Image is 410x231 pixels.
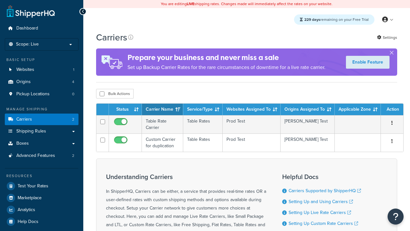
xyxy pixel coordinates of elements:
[16,79,31,85] span: Origins
[5,204,78,216] a: Analytics
[335,104,381,115] th: Applicable Zone: activate to sort column ascending
[142,133,183,152] td: Custom Carrier for duplication
[5,150,78,162] a: Advanced Features 2
[381,104,403,115] th: Action
[5,114,78,125] li: Carriers
[5,125,78,137] a: Shipping Rules
[16,117,32,122] span: Carriers
[142,115,183,133] td: Table Rate Carrier
[109,104,142,115] th: Status: activate to sort column ascending
[183,133,223,152] td: Table Rates
[5,64,78,76] li: Websites
[223,133,281,152] td: Prod Test
[388,209,404,225] button: Open Resource Center
[5,107,78,112] div: Manage Shipping
[5,138,78,150] a: Boxes
[16,153,55,158] span: Advanced Features
[16,129,46,134] span: Shipping Rules
[16,26,38,31] span: Dashboard
[183,115,223,133] td: Table Rates
[5,88,78,100] li: Pickup Locations
[73,67,74,73] span: 1
[223,115,281,133] td: Prod Test
[96,48,127,76] img: ad-rules-rateshop-fe6ec290ccb7230408bd80ed9643f0289d75e0ffd9eb532fc0e269fcd187b520.png
[289,187,361,194] a: Carriers Supported by ShipperHQ
[72,153,74,158] span: 2
[183,104,223,115] th: Service/Type: activate to sort column ascending
[5,114,78,125] a: Carriers 2
[289,198,353,205] a: Setting Up and Using Carriers
[16,67,34,73] span: Websites
[281,133,335,152] td: [PERSON_NAME] Test
[5,216,78,227] a: Help Docs
[5,64,78,76] a: Websites 1
[281,115,335,133] td: [PERSON_NAME] Test
[16,42,39,47] span: Scope: Live
[5,76,78,88] a: Origins 4
[187,1,194,7] b: LIVE
[304,17,320,22] strong: 229 days
[18,207,35,213] span: Analytics
[7,5,55,18] a: ShipperHQ Home
[5,192,78,204] a: Marketplace
[72,91,74,97] span: 0
[72,117,74,122] span: 2
[5,88,78,100] a: Pickup Locations 0
[96,89,134,98] button: Bulk Actions
[5,150,78,162] li: Advanced Features
[142,104,183,115] th: Carrier Name: activate to sort column ascending
[106,173,266,180] h3: Understanding Carriers
[18,195,42,201] span: Marketplace
[5,57,78,63] div: Basic Setup
[16,91,50,97] span: Pickup Locations
[346,56,389,69] a: Enable Feature
[72,79,74,85] span: 4
[5,173,78,179] div: Resources
[289,220,358,227] a: Setting Up Custom Rate Carriers
[281,104,335,115] th: Origins Assigned To: activate to sort column ascending
[5,22,78,34] a: Dashboard
[377,33,397,42] a: Settings
[282,173,366,180] h3: Helpful Docs
[18,219,38,225] span: Help Docs
[127,63,325,72] p: Set up Backup Carrier Rates for the rare circumstances of downtime for a live rate carrier.
[127,52,325,63] h4: Prepare your business and never miss a sale
[5,76,78,88] li: Origins
[294,14,374,25] div: remaining on your Free Trial
[289,209,351,216] a: Setting Up Live Rate Carriers
[16,141,29,146] span: Boxes
[223,104,281,115] th: Websites Assigned To: activate to sort column ascending
[96,31,127,44] h1: Carriers
[18,184,48,189] span: Test Your Rates
[5,180,78,192] a: Test Your Rates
